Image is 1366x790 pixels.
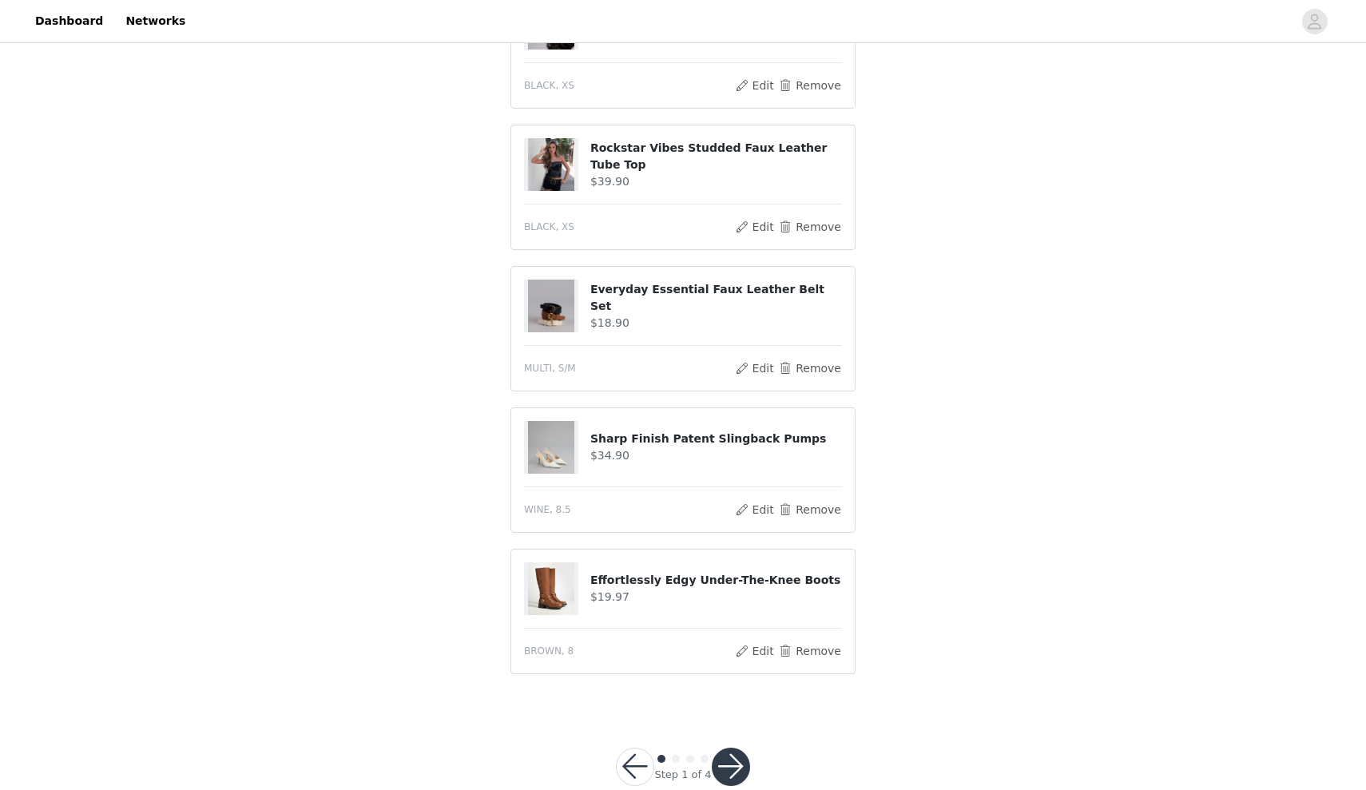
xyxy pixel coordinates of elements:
h4: $18.90 [590,315,842,331]
img: Everyday Essential Faux Leather Belt Set [528,280,574,332]
button: Remove [778,76,842,95]
div: Step 1 of 4 [654,767,711,783]
div: avatar [1307,9,1322,34]
h4: Everyday Essential Faux Leather Belt Set [590,281,842,315]
button: Remove [778,217,842,236]
button: Remove [778,641,842,661]
h4: $19.97 [590,589,842,605]
span: MULTI, S/M [524,361,576,375]
span: BROWN, 8 [524,644,574,658]
h4: Rockstar Vibes Studded Faux Leather Tube Top [590,140,842,173]
span: WINE, 8.5 [524,502,571,517]
h4: $34.90 [590,447,842,464]
img: Rockstar Vibes Studded Faux Leather Tube Top [528,138,574,191]
h4: $39.90 [590,173,842,190]
h4: Effortlessly Edgy Under-The-Knee Boots [590,572,842,589]
a: Dashboard [26,3,113,39]
h4: Sharp Finish Patent Slingback Pumps [590,431,842,447]
span: BLACK, XS [524,220,574,234]
button: Edit [734,217,775,236]
a: Networks [116,3,195,39]
button: Edit [734,641,775,661]
button: Edit [734,500,775,519]
button: Remove [778,359,842,378]
img: Sharp Finish Patent Slingback Pumps [528,421,574,474]
span: BLACK, XS [524,78,574,93]
button: Edit [734,359,775,378]
button: Edit [734,76,775,95]
button: Remove [778,500,842,519]
img: Effortlessly Edgy Under-The-Knee Boots [528,562,574,615]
